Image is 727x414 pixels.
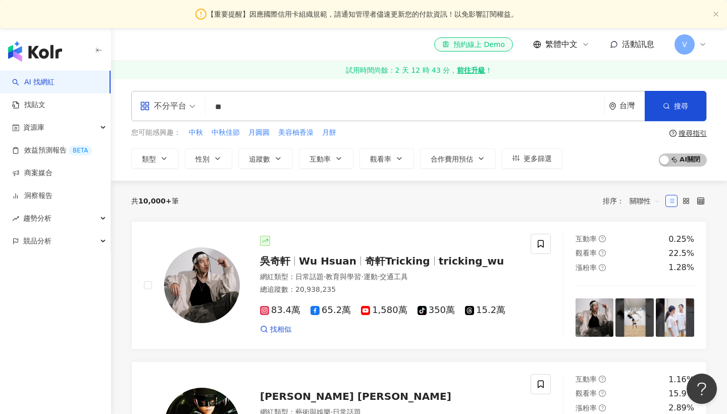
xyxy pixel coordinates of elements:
[164,247,240,323] img: KOL Avatar
[603,193,665,209] div: 排序：
[309,155,331,163] span: 互動率
[668,234,694,245] div: 0.25%
[599,404,606,411] span: question-circle
[299,255,356,267] span: Wu Hsuan
[361,305,407,316] span: 1,580萬
[260,325,291,335] a: 找相似
[185,148,232,169] button: 性別
[23,207,51,230] span: 趨勢分析
[622,39,654,49] span: 活動訊息
[442,39,505,49] div: 預約線上 Demo
[682,39,687,50] span: V
[434,37,513,51] a: 預約線上 Demo
[599,264,606,271] span: question-circle
[260,305,300,316] span: 83.4萬
[599,376,606,383] span: question-circle
[322,127,337,138] button: 月餅
[656,298,694,337] img: post-image
[260,272,518,282] div: 網紅類型 ：
[138,197,172,205] span: 10,000+
[713,11,719,17] span: close
[23,116,44,139] span: 資源庫
[248,128,270,138] span: 月圓圓
[212,128,240,138] span: 中秋佳節
[23,230,51,252] span: 競品分析
[576,264,597,272] span: 漲粉率
[188,127,203,138] button: 中秋
[576,404,597,412] span: 漲粉率
[679,129,707,137] div: 搜尋指引
[630,193,660,209] span: 關聯性
[248,127,270,138] button: 月圓圓
[361,273,363,281] span: ·
[599,235,606,242] span: question-circle
[249,155,270,163] span: 追蹤數
[359,148,414,169] button: 觀看率
[545,39,578,50] span: 繁體中文
[609,102,616,110] span: environment
[131,197,179,205] div: 共 筆
[326,273,361,281] span: 教育與學習
[420,148,496,169] button: 合作費用預估
[195,155,210,163] span: 性別
[365,255,430,267] span: 奇軒Tricking
[380,273,408,281] span: 交通工具
[713,11,719,18] button: close
[645,91,706,121] button: 搜尋
[668,262,694,273] div: 1.28%
[502,148,562,169] button: 更多篩選
[131,148,179,169] button: 類型
[599,390,606,397] span: question-circle
[260,285,518,295] div: 總追蹤數 ： 20,938,235
[524,154,552,163] span: 更多篩選
[12,100,45,110] a: 找貼文
[465,305,505,316] span: 15.2萬
[431,155,473,163] span: 合作費用預估
[322,128,336,138] span: 月餅
[238,148,293,169] button: 追蹤數
[668,402,694,413] div: 2.89%
[207,9,518,20] span: 【重要提醒】因應國際信用卡組織規範，請通知管理者儘速更新您的付款資訊！以免影響訂閱權益。
[576,389,597,397] span: 觀看率
[310,305,351,316] span: 65.2萬
[211,127,240,138] button: 中秋佳節
[12,168,53,178] a: 商案媒合
[324,273,326,281] span: ·
[295,273,324,281] span: 日常話題
[278,127,314,138] button: 美容柚香澡
[457,65,485,75] strong: 前往升級
[111,61,727,79] a: 試用時間尚餘：2 天 12 時 43 分，前往升級！
[189,128,203,138] span: 中秋
[599,249,606,256] span: question-circle
[378,273,380,281] span: ·
[576,249,597,257] span: 觀看率
[687,374,717,404] iframe: Help Scout Beacon - Open
[142,155,156,163] span: 類型
[576,298,614,337] img: post-image
[668,374,694,385] div: 1.16%
[299,148,353,169] button: 互動率
[131,128,181,138] span: 您可能感興趣：
[576,375,597,383] span: 互動率
[418,305,455,316] span: 350萬
[439,255,504,267] span: tricking_wu
[131,221,707,349] a: KOL Avatar吳奇軒Wu Hsuan奇軒Trickingtricking_wu網紅類型：日常話題·教育與學習·運動·交通工具總追蹤數：20,938,23583.4萬65.2萬1,580萬3...
[260,390,451,402] span: [PERSON_NAME] [PERSON_NAME]
[669,130,677,137] span: question-circle
[12,77,55,87] a: searchAI 找網紅
[363,273,378,281] span: 運動
[576,235,597,243] span: 互動率
[270,325,291,335] span: 找相似
[12,145,92,156] a: 效益預測報告BETA
[12,191,53,201] a: 洞察報告
[615,298,654,337] img: post-image
[12,215,19,222] span: rise
[140,101,150,111] span: appstore
[674,102,688,110] span: 搜尋
[370,155,391,163] span: 觀看率
[140,98,186,114] div: 不分平台
[619,101,645,110] div: 台灣
[668,388,694,399] div: 15.9%
[278,128,314,138] span: 美容柚香澡
[668,248,694,259] div: 22.5%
